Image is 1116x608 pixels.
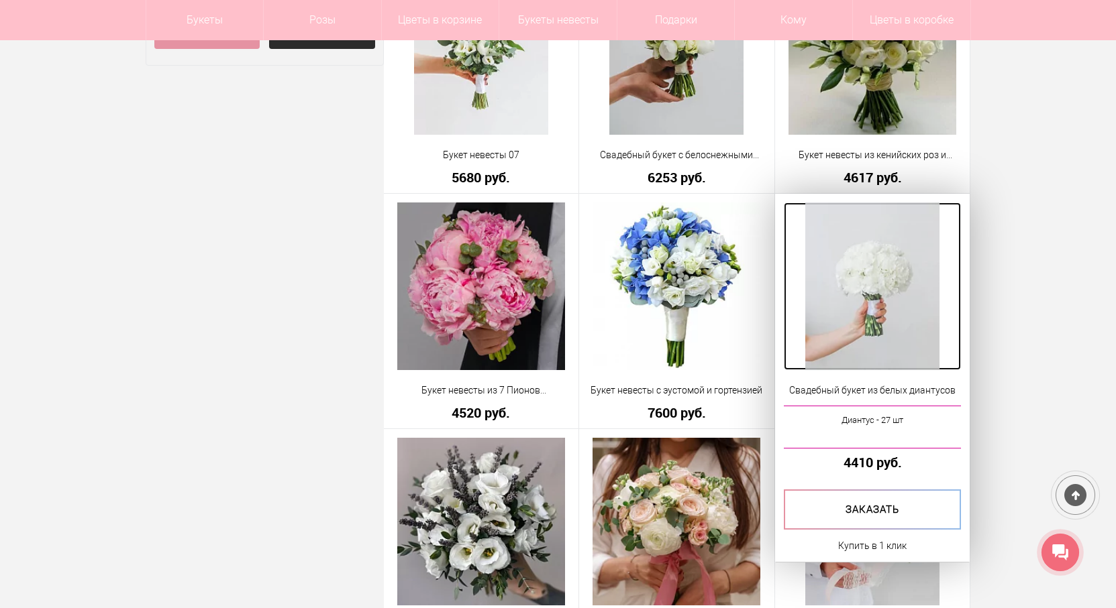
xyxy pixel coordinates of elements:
[588,383,766,398] a: Букет невесты с эустомой и гортензией
[784,170,962,184] a: 4617 руб.
[588,170,766,184] a: 6253 руб.
[397,202,565,370] img: Букет невесты из 7 Пионов Сара Бернар
[393,170,570,184] a: 5680 руб.
[838,538,907,554] a: Купить в 1 клик
[593,438,760,605] img: Букет невесты с кремовыми розами и пионами
[805,202,940,370] img: Свадебный букет из белых диантусов
[393,406,570,420] a: 4520 руб.
[784,383,962,398] a: Свадебный букет из белых диантусов
[588,148,766,162] a: Свадебный букет с белоснежными пионами
[784,455,962,469] a: 4410 руб.
[393,383,570,398] a: Букет невесты из 7 Пионов [PERSON_NAME]
[397,438,565,605] img: Композиция невесты из белой эустомы и лаванды
[784,148,962,162] a: Букет невесты из кенийских роз и эустомы
[393,148,570,162] a: Букет невесты 07
[784,406,962,448] a: Диантус - 27 шт
[588,406,766,420] a: 7600 руб.
[593,202,760,370] img: Букет невесты с эустомой и гортензией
